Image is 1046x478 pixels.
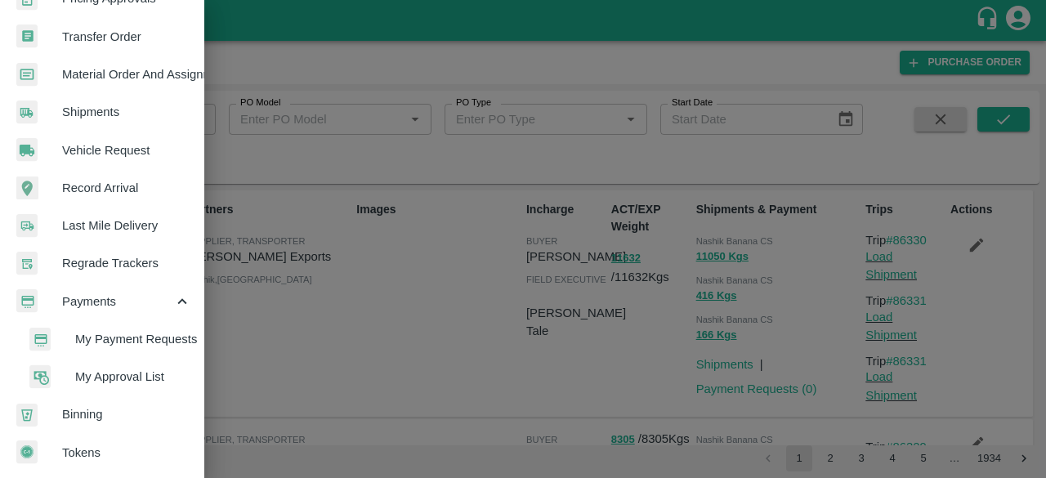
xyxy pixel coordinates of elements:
[16,214,38,238] img: delivery
[16,404,38,427] img: bin
[16,101,38,124] img: shipments
[29,328,51,351] img: payment
[16,63,38,87] img: centralMaterial
[16,138,38,162] img: vehicle
[16,25,38,48] img: whTransfer
[62,103,191,121] span: Shipments
[62,217,191,235] span: Last Mile Delivery
[62,179,191,197] span: Record Arrival
[29,364,51,389] img: approval
[62,405,191,423] span: Binning
[75,330,191,348] span: My Payment Requests
[62,141,191,159] span: Vehicle Request
[16,252,38,275] img: whTracker
[75,368,191,386] span: My Approval List
[62,28,191,46] span: Transfer Order
[62,444,191,462] span: Tokens
[62,65,191,83] span: Material Order And Assignment
[16,176,38,199] img: recordArrival
[16,440,38,464] img: tokens
[13,358,204,395] a: approvalMy Approval List
[13,320,204,358] a: paymentMy Payment Requests
[62,254,191,272] span: Regrade Trackers
[16,289,38,313] img: payment
[62,293,173,310] span: Payments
